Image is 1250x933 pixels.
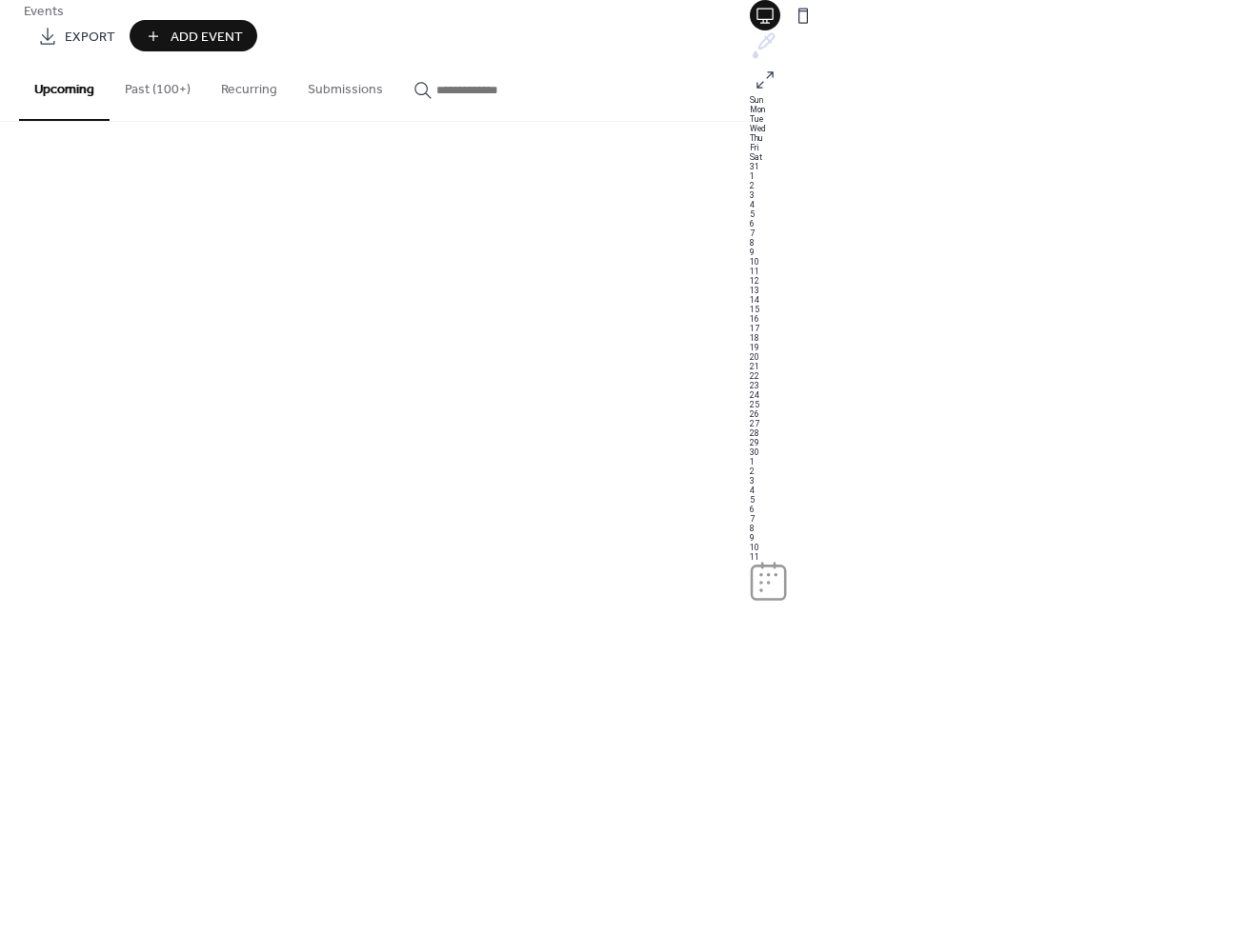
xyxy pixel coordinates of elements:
[65,28,115,48] span: Export
[750,124,1250,133] div: Wed
[750,257,1250,267] div: 10
[750,438,1250,447] div: 29
[750,219,1250,228] div: 6
[750,295,1250,305] div: 14
[19,51,110,121] button: Upcoming
[750,152,1250,162] div: Sat
[24,20,130,51] a: Export
[750,276,1250,286] div: 12
[750,533,1250,543] div: 9
[750,238,1250,248] div: 8
[750,486,1250,495] div: 4
[750,552,1250,562] div: 11
[750,457,1250,466] div: 1
[750,400,1250,409] div: 25
[750,514,1250,524] div: 7
[750,466,1250,476] div: 2
[130,20,257,51] button: Add Event
[750,371,1250,381] div: 22
[750,228,1250,238] div: 7
[750,505,1250,514] div: 6
[292,51,398,119] button: Submissions
[750,324,1250,333] div: 17
[750,409,1250,419] div: 26
[750,162,1250,171] div: 31
[750,495,1250,505] div: 5
[750,419,1250,428] div: 27
[750,143,1250,152] div: Fri
[750,428,1250,438] div: 28
[750,171,1250,181] div: 1
[206,51,292,119] button: Recurring
[750,333,1250,343] div: 18
[750,362,1250,371] div: 21
[750,314,1250,324] div: 16
[110,51,206,119] button: Past (100+)
[750,209,1250,219] div: 5
[750,286,1250,295] div: 13
[750,133,1250,143] div: Thu
[750,390,1250,400] div: 24
[750,181,1250,190] div: 2
[750,305,1250,314] div: 15
[750,105,1250,114] div: Mon
[750,381,1250,390] div: 23
[750,95,1250,105] div: Sun
[750,447,1250,457] div: 30
[750,248,1250,257] div: 9
[750,476,1250,486] div: 3
[171,28,243,48] span: Add Event
[750,190,1250,200] div: 3
[750,267,1250,276] div: 11
[130,38,257,48] a: Add Event
[750,114,1250,124] div: Tue
[750,343,1250,352] div: 19
[750,543,1250,552] div: 10
[750,524,1250,533] div: 8
[750,200,1250,209] div: 4
[750,352,1250,362] div: 20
